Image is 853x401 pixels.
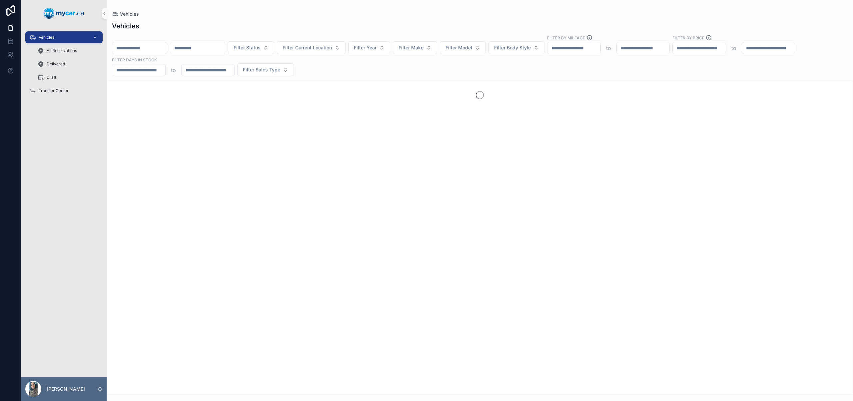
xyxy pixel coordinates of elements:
button: Select Button [277,41,346,54]
a: All Reservations [33,45,103,57]
button: Select Button [228,41,274,54]
div: scrollable content [21,27,107,105]
a: Vehicles [25,31,103,43]
a: Delivered [33,58,103,70]
span: Filter Body Style [494,44,531,51]
label: Filter By Mileage [547,35,585,41]
span: Vehicles [39,35,54,40]
span: Filter Make [399,44,424,51]
span: Delivered [47,61,65,67]
span: Filter Status [234,44,261,51]
label: FILTER BY PRICE [672,35,704,41]
p: to [606,44,611,52]
span: Filter Sales Type [243,66,280,73]
p: to [171,66,176,74]
p: [PERSON_NAME] [47,386,85,392]
img: App logo [44,8,84,19]
span: Transfer Center [39,88,69,93]
span: Draft [47,75,56,80]
span: Filter Year [354,44,377,51]
button: Select Button [488,41,544,54]
span: Filter Model [445,44,472,51]
label: Filter Days In Stock [112,57,157,63]
button: Select Button [393,41,437,54]
h1: Vehicles [112,21,139,31]
a: Transfer Center [25,85,103,97]
a: Draft [33,71,103,83]
button: Select Button [348,41,390,54]
span: Vehicles [120,11,139,17]
button: Select Button [237,63,294,76]
span: All Reservations [47,48,77,53]
button: Select Button [440,41,486,54]
p: to [731,44,736,52]
a: Vehicles [112,11,139,17]
span: Filter Current Location [283,44,332,51]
